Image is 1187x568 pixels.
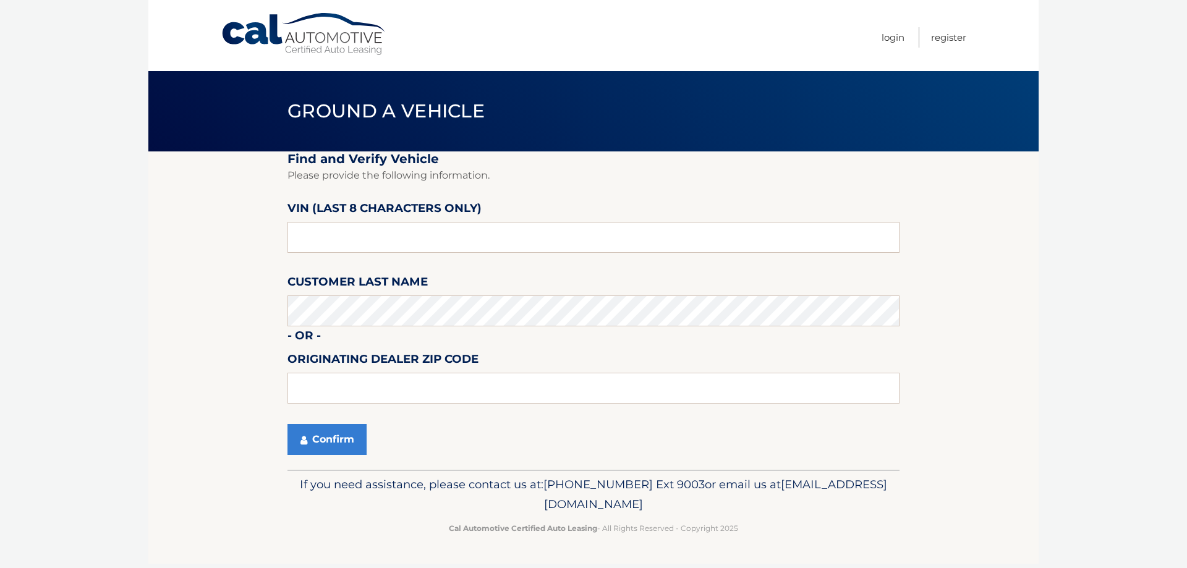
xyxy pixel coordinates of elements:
[287,100,485,122] span: Ground a Vehicle
[296,475,891,514] p: If you need assistance, please contact us at: or email us at
[287,326,321,349] label: - or -
[882,27,904,48] a: Login
[296,522,891,535] p: - All Rights Reserved - Copyright 2025
[287,199,482,222] label: VIN (last 8 characters only)
[931,27,966,48] a: Register
[287,273,428,295] label: Customer Last Name
[287,350,479,373] label: Originating Dealer Zip Code
[221,12,388,56] a: Cal Automotive
[449,523,597,533] strong: Cal Automotive Certified Auto Leasing
[287,424,367,455] button: Confirm
[543,477,705,491] span: [PHONE_NUMBER] Ext 9003
[287,167,900,184] p: Please provide the following information.
[287,151,900,167] h2: Find and Verify Vehicle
